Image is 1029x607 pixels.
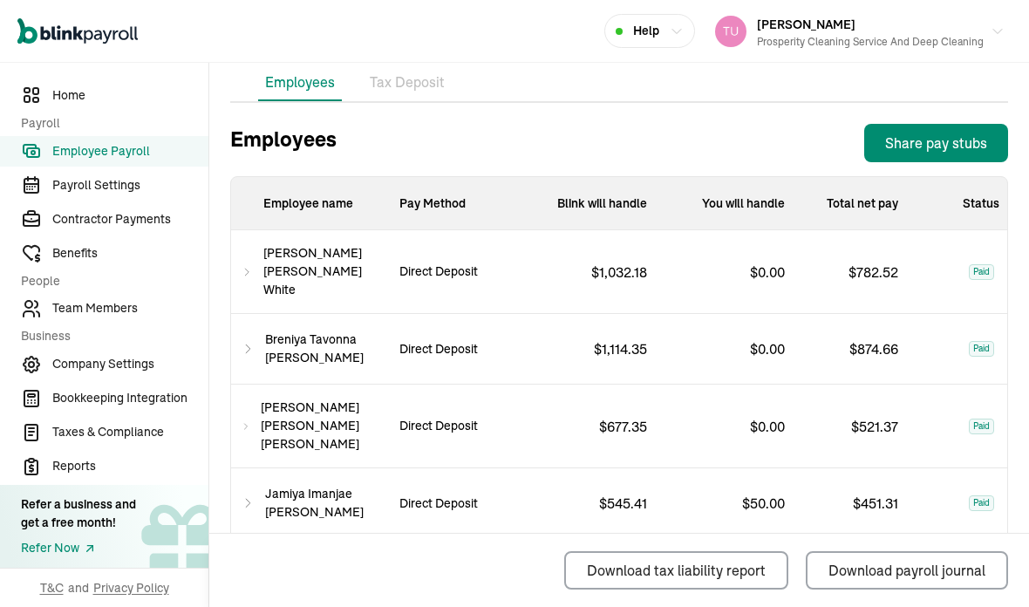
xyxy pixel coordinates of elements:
span: Paid [969,495,994,511]
p: $ 0.00 [736,338,799,359]
span: Company Settings [52,355,208,373]
span: People [21,272,198,290]
div: Download payroll journal [828,560,985,581]
span: Privacy Policy [93,579,169,597]
p: $ 50.00 [728,493,799,514]
span: [PERSON_NAME] [PERSON_NAME] [PERSON_NAME] [261,399,385,454]
span: Business [21,327,198,345]
p: $ 0.00 [736,262,799,283]
p: $ 874.66 [835,338,898,359]
a: Refer Now [21,539,136,557]
p: Blink will handle [523,177,661,230]
span: [PERSON_NAME] [757,17,855,32]
p: $ 677.35 [585,416,661,437]
p: $ 782.52 [835,262,898,283]
span: Paid [969,341,994,357]
div: You will handle [661,177,799,230]
p: Employee name [231,177,385,230]
button: [PERSON_NAME]Prosperity Cleaning Service and Deep Cleaning [708,10,1012,53]
span: Team Members [52,299,208,317]
button: Download payroll journal [806,551,1008,590]
span: Reports [52,457,208,475]
span: Employee Payroll [52,142,208,160]
nav: Global [17,6,138,57]
div: Prosperity Cleaning Service and Deep Cleaning [757,34,984,50]
span: Payroll [21,114,198,133]
li: Tax Deposit [363,65,452,101]
p: $ 1,032.18 [577,262,661,283]
p: Direct Deposit [385,417,492,435]
span: Help [633,22,659,40]
span: Breniya Tavonna [PERSON_NAME] [265,331,385,367]
div: Refer a business and get a free month! [21,495,136,532]
span: Paid [969,419,994,434]
p: $ 521.37 [837,416,898,437]
p: $ 1,114.35 [580,338,661,359]
button: Help [604,14,695,48]
p: Direct Deposit [385,263,492,281]
span: Paid [969,264,994,280]
span: Contractor Payments [52,210,208,228]
iframe: Chat Widget [942,523,1029,607]
p: $ 0.00 [736,416,799,437]
span: [PERSON_NAME] [PERSON_NAME] White [263,244,385,299]
p: Direct Deposit [385,340,492,358]
span: Home [52,86,208,105]
span: Taxes & Compliance [52,423,208,441]
p: $ 451.31 [839,493,898,514]
li: Employees [258,65,342,101]
div: Download tax liability report [587,560,766,581]
button: Share pay stubs [864,124,1008,162]
span: Bookkeeping Integration [52,389,208,407]
h3: Employees [230,124,337,162]
div: Share pay stubs [885,133,987,153]
p: $ 545.41 [585,493,661,514]
span: Payroll Settings [52,176,208,194]
button: Download tax liability report [564,551,788,590]
p: Direct Deposit [385,494,492,513]
span: Benefits [52,244,208,263]
span: Jamiya Imanjae [PERSON_NAME] [265,485,385,522]
div: Total net pay [799,177,912,230]
span: T&C [40,579,64,597]
p: Pay Method [385,177,523,230]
